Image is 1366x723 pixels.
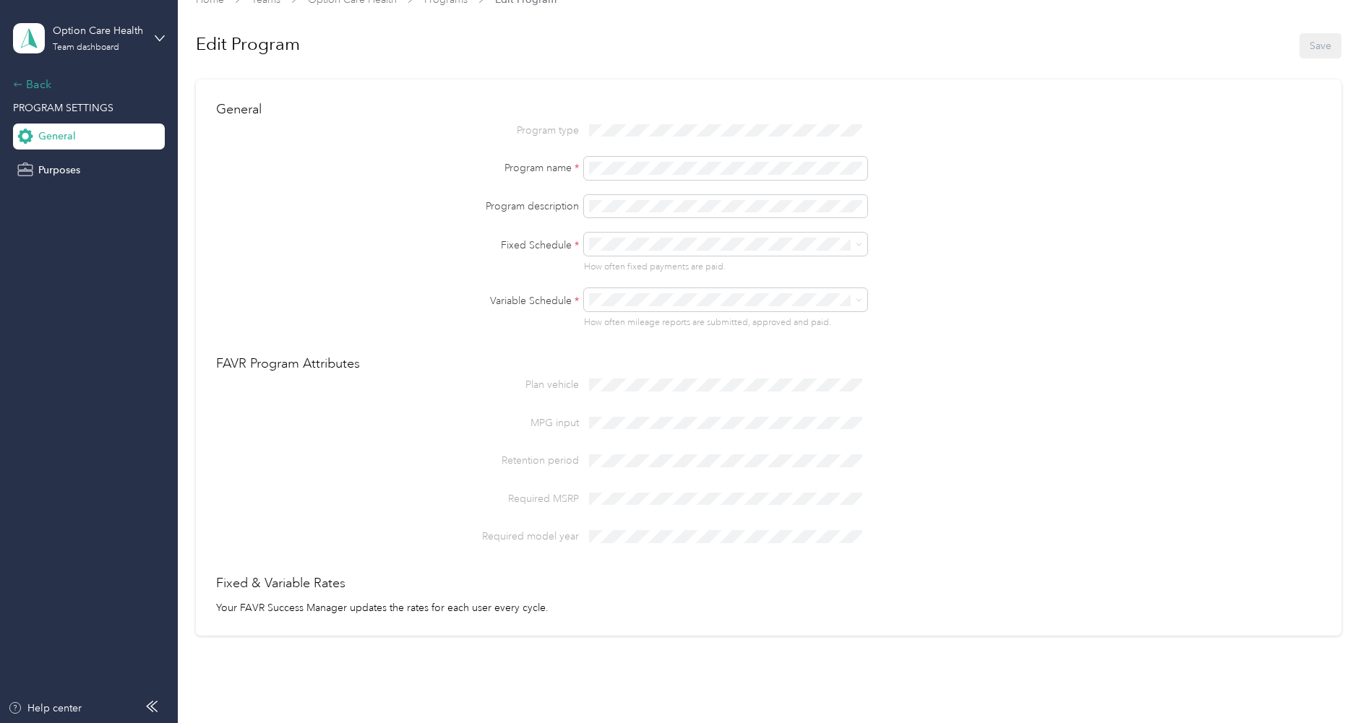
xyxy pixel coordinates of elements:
label: Variable Schedule [216,293,580,308]
span: General [38,129,76,144]
h2: General [216,100,1321,119]
span: Purposes [38,163,80,178]
p: Your FAVR Success Manager updates the rates for each user every cycle. [216,600,1321,615]
button: Help center [8,701,82,716]
label: Program name [216,160,580,176]
p: How often fixed payments are paid. [584,261,1229,274]
iframe: Everlance-gr Chat Button Frame [1285,642,1366,723]
h2: FAVR Program Attributes [216,354,1321,373]
p: Required MSRP [216,491,580,506]
label: Fixed Schedule [216,238,580,253]
label: Program description [216,199,580,214]
div: Option Care Health [53,23,143,38]
span: PROGRAM SETTINGS [13,102,113,114]
div: Back [13,76,158,93]
p: Program type [216,123,580,138]
p: MPG input [216,415,580,430]
p: How often mileage reports are submitted, approved and paid. [584,316,1229,329]
p: Required model year [216,529,580,544]
h1: Edit Program [196,27,300,61]
div: Team dashboard [53,43,119,52]
p: Retention period [216,453,580,468]
h2: Fixed & Variable Rates [216,573,1321,593]
p: Plan vehicle [216,377,580,392]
